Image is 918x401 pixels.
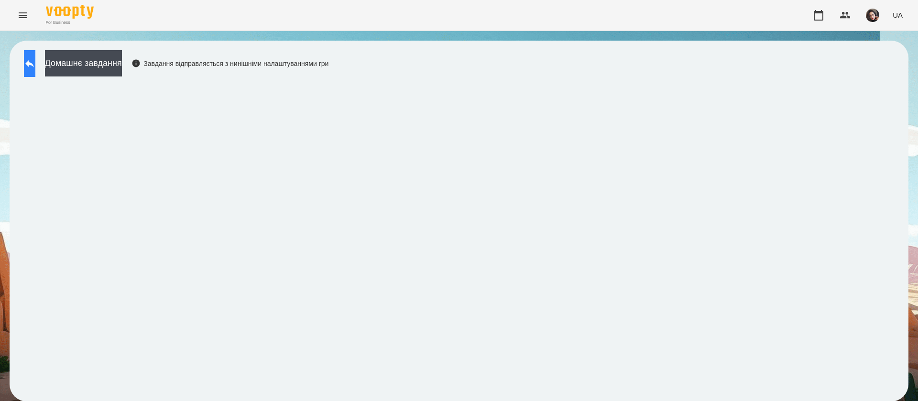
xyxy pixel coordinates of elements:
button: Menu [11,4,34,27]
span: For Business [46,20,94,26]
img: Voopty Logo [46,5,94,19]
button: Домашнє завдання [45,50,122,76]
span: UA [893,10,903,20]
img: 415cf204168fa55e927162f296ff3726.jpg [866,9,879,22]
div: Завдання відправляється з нинішніми налаштуваннями гри [131,59,329,68]
button: UA [889,6,907,24]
